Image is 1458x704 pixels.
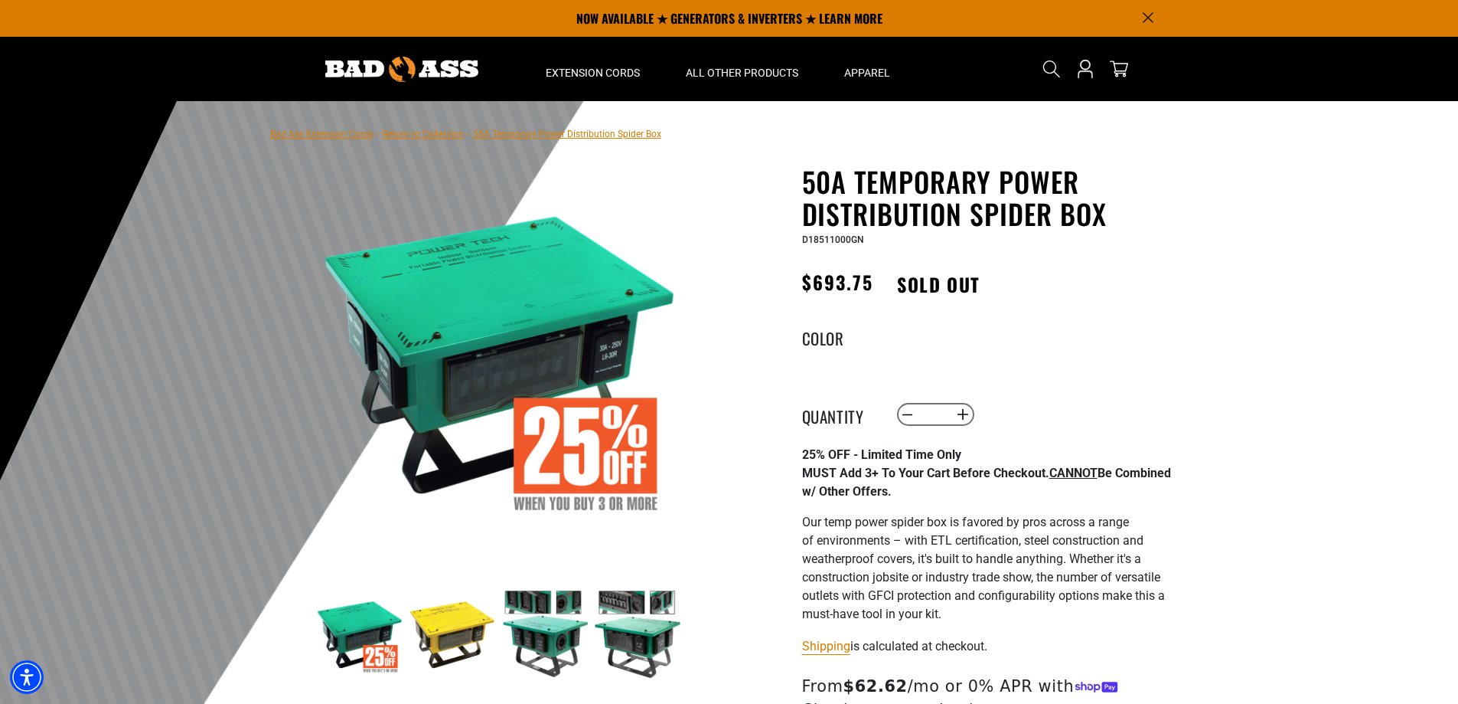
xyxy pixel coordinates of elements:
span: › [467,129,470,139]
img: green [593,590,682,679]
span: 50A Temporary Power Distribution Spider Box [473,129,661,139]
a: Bad Ass Extension Cords [270,129,373,139]
summary: Extension Cords [523,37,663,101]
div: Accessibility Menu [10,660,44,694]
legend: Color [802,326,879,346]
span: › [377,129,380,139]
strong: MUST Add 3+ To Your Cart Before Checkout. Be Combined w/ Other Offers. [802,466,1171,499]
a: cart [1107,60,1131,78]
img: yellow [408,590,497,679]
summary: Apparel [821,37,913,101]
label: Quantity [802,404,879,424]
a: Open this option [1073,37,1098,101]
summary: Search [1039,57,1064,81]
strong: 25% OFF - Limited Time Only [802,447,961,462]
nav: breadcrumbs [270,124,661,142]
span: CANNOT [1049,466,1098,480]
img: green [501,590,589,679]
a: Return to Collection [383,129,464,139]
span: All Other Products [686,66,798,80]
div: is calculated at checkout. [802,636,1177,657]
summary: All Other Products [663,37,821,101]
span: Our temp power spider box is favored by pros across a range of environments – with ETL certificat... [802,515,1165,621]
h1: 50A Temporary Power Distribution Spider Box [802,165,1177,230]
img: Bad Ass Extension Cords [325,57,478,82]
a: Shipping [802,639,850,653]
span: Apparel [844,66,890,80]
span: $693.75 [802,268,874,296]
span: Sold out [880,267,996,301]
span: Extension Cords [546,66,640,80]
span: D18511000GN [802,234,864,245]
div: Page 1 [802,446,1177,624]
